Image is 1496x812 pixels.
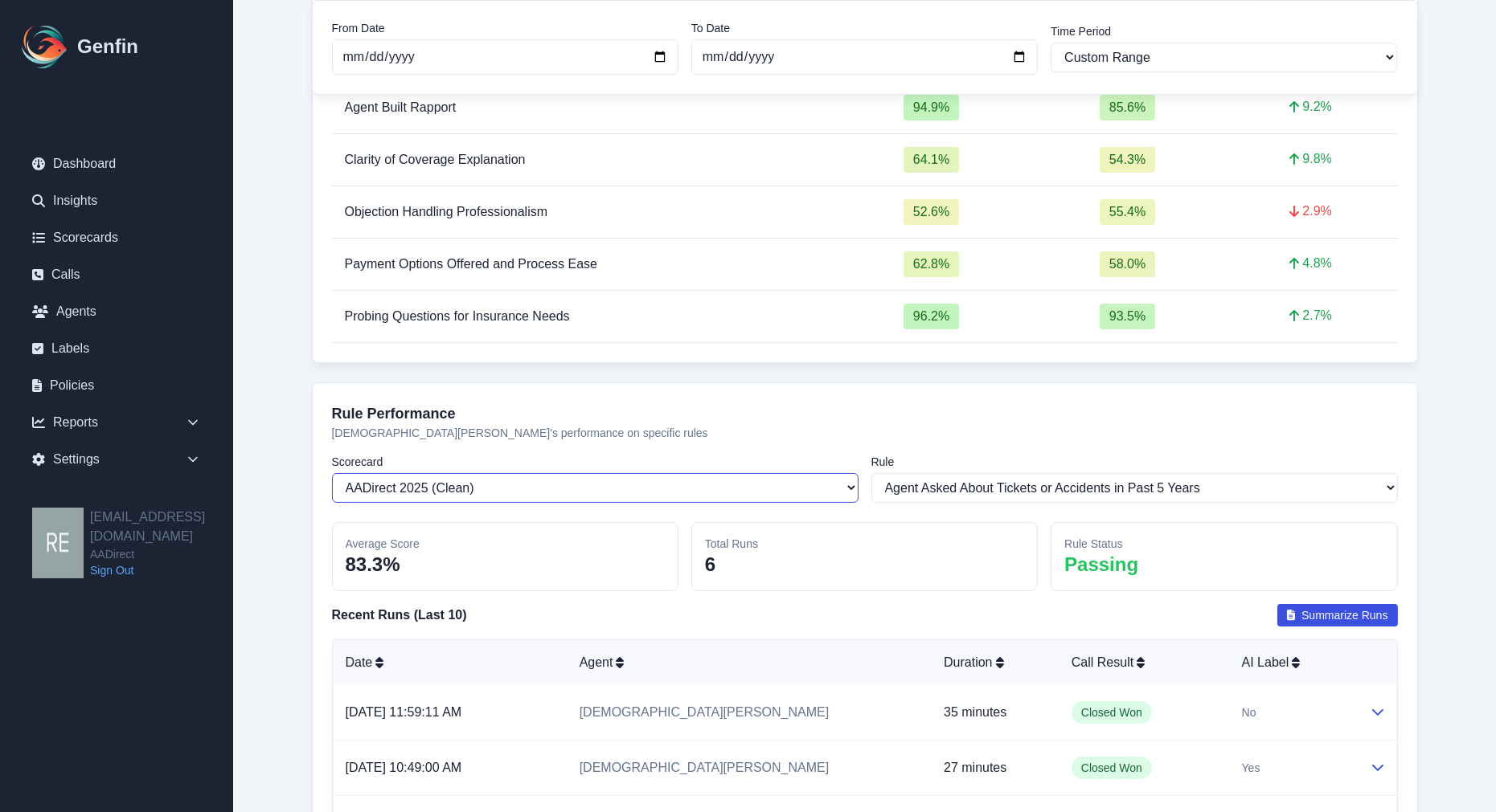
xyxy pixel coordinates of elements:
span: 2.9 % [1289,202,1331,221]
a: Insights [19,185,214,217]
img: resqueda@aadirect.com [32,508,84,578]
p: 83.3% [346,552,665,577]
p: Passing [1064,552,1383,577]
span: 58.0 % [1100,251,1155,277]
button: Summarize Runs [1277,604,1398,626]
p: 6 [705,552,1024,577]
span: No [1242,704,1256,720]
a: Agents [19,296,214,328]
a: Scorecards [19,222,214,254]
p: [DEMOGRAPHIC_DATA][PERSON_NAME] 's performance on specific rules [332,425,1398,441]
span: 2.7 % [1289,306,1331,325]
a: [DATE] 10:49:00 AM [346,761,462,774]
h1: Genfin [77,34,138,59]
p: Total Runs [705,536,1024,552]
span: Summarize Runs [1301,607,1387,623]
div: AI Label [1242,653,1344,672]
span: 52.6 % [904,199,959,225]
span: Probing Questions for Insurance Needs [345,309,570,323]
label: Scorecard [332,454,859,470]
span: 55.4 % [1100,199,1155,225]
div: Settings [19,443,214,475]
div: Agent [580,653,918,672]
div: Duration [944,653,1046,672]
label: Time Period [1051,23,1397,39]
span: Payment Options Offered and Process Ease [345,257,598,271]
h2: [EMAIL_ADDRESS][DOMAIN_NAME] [90,508,233,546]
span: 85.6 % [1100,95,1155,120]
p: Rule Status [1064,536,1383,552]
label: To Date [691,20,1038,36]
span: 93.5 % [1100,304,1155,329]
span: Agent Built Rapport [345,100,457,114]
h4: Recent Runs (Last 10) [332,606,467,625]
span: 94.9 % [904,95,959,120]
p: 27 minutes [944,758,1046,777]
a: [DEMOGRAPHIC_DATA][PERSON_NAME] [580,761,830,774]
span: 4.8 % [1289,254,1331,273]
a: Labels [19,333,214,365]
a: Dashboard [19,148,214,180]
h3: Rule Performance [332,402,1398,425]
span: 9.8 % [1289,149,1331,169]
div: Call Result [1072,653,1216,672]
span: 62.8 % [904,251,959,277]
span: AADirect [90,546,233,562]
label: Rule [871,454,1398,470]
img: Logo [19,21,71,72]
a: Sign Out [90,562,233,578]
span: 96.2 % [904,304,959,329]
span: Objection Handling Professionalism [345,205,548,218]
span: 9.2 % [1289,97,1331,116]
span: Closed Won [1072,701,1152,724]
a: Calls [19,259,214,291]
span: 54.3 % [1100,147,1155,173]
label: From Date [332,20,678,36]
p: 35 minutes [944,703,1046,722]
div: Date [346,653,554,672]
span: Clarity of Coverage Explanation [345,153,526,166]
span: Yes [1242,760,1260,776]
a: [DATE] 11:59:11 AM [346,705,462,719]
div: Reports [19,406,214,439]
a: Policies [19,369,214,402]
a: [DEMOGRAPHIC_DATA][PERSON_NAME] [580,705,830,719]
span: Closed Won [1072,757,1152,779]
span: 64.1 % [904,147,959,173]
p: Average Score [346,536,665,552]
